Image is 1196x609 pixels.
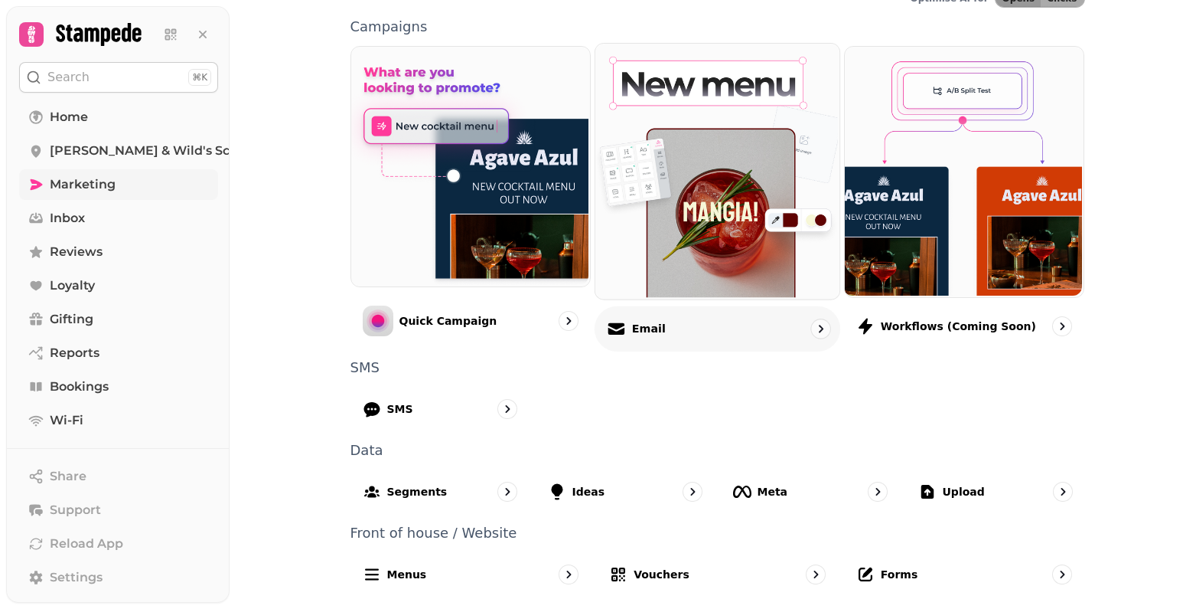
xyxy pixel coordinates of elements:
[1055,484,1071,499] svg: go to
[597,552,838,597] a: Vouchers
[844,552,1085,597] a: Forms
[19,495,218,526] button: Support
[350,470,530,514] a: Segments
[350,444,1085,457] p: Data
[634,567,689,582] p: Vouchers
[50,378,109,396] span: Bookings
[572,484,605,499] p: Ideas
[561,567,576,582] svg: go to
[350,45,589,285] img: Quick Campaign
[844,46,1085,349] a: Workflows (coming soon)Workflows (coming soon)
[685,484,700,499] svg: go to
[50,535,123,553] span: Reload App
[943,484,985,499] p: Upload
[813,321,828,336] svg: go to
[906,470,1085,514] a: Upload
[595,43,840,352] a: EmailEmail
[881,319,1036,334] p: Workflows (coming soon)
[870,484,885,499] svg: go to
[350,46,591,349] a: Quick CampaignQuick Campaign
[50,277,95,295] span: Loyalty
[19,304,218,335] a: Gifting
[19,562,218,593] a: Settings
[561,313,576,329] svg: go to
[19,203,218,234] a: Inbox
[19,270,218,301] a: Loyalty
[47,68,90,87] p: Search
[387,567,427,582] p: Menus
[350,361,1085,375] p: SMS
[808,567,823,582] svg: go to
[188,69,211,86] div: ⌘K
[19,169,218,200] a: Marketing
[500,401,515,417] svg: go to
[387,401,413,417] p: SMS
[594,42,838,297] img: Email
[19,529,218,559] button: Reload App
[50,175,116,194] span: Marketing
[50,209,85,228] span: Inbox
[350,20,1085,34] p: Campaigns
[19,405,218,436] a: Wi-Fi
[387,484,448,499] p: Segments
[350,526,1085,540] p: Front of house / Website
[350,552,591,597] a: Menus
[19,338,218,368] a: Reports
[50,411,83,430] span: Wi-Fi
[350,387,530,431] a: SMS
[50,142,349,160] span: [PERSON_NAME] & Wild's Scottish Marketplace
[500,484,515,499] svg: go to
[536,470,715,514] a: Ideas
[19,461,218,492] button: Share
[721,470,900,514] a: Meta
[1054,319,1070,334] svg: go to
[19,62,218,93] button: Search⌘K
[19,102,218,133] a: Home
[19,372,218,402] a: Bookings
[50,310,93,329] span: Gifting
[50,344,99,362] span: Reports
[50,243,103,261] span: Reviews
[399,313,497,329] p: Quick Campaign
[881,567,917,582] p: Forms
[19,237,218,267] a: Reviews
[632,321,666,336] p: Email
[19,136,218,166] a: [PERSON_NAME] & Wild's Scottish Marketplace
[50,568,103,587] span: Settings
[1054,567,1070,582] svg: go to
[50,108,88,126] span: Home
[843,45,1083,296] img: Workflows (coming soon)
[50,501,101,519] span: Support
[758,484,788,499] p: Meta
[50,467,86,486] span: Share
